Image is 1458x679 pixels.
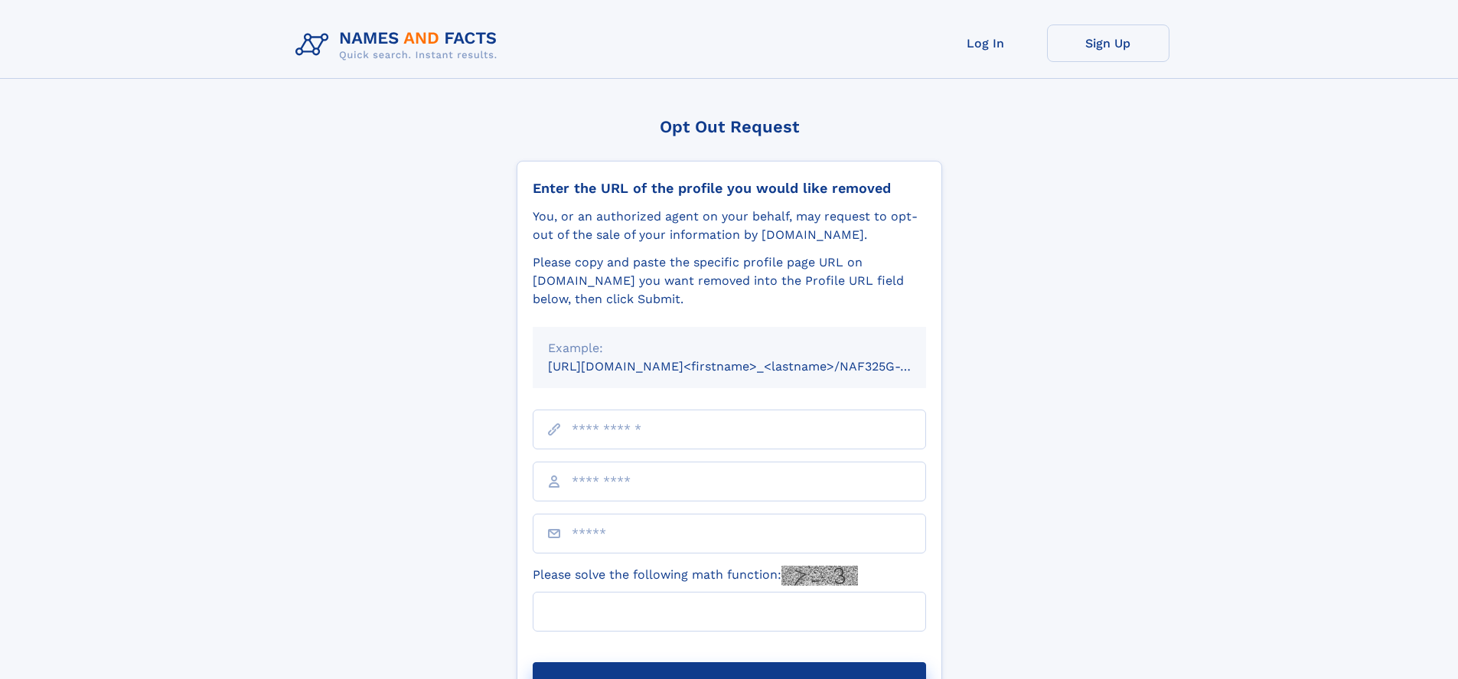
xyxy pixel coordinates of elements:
[1047,24,1169,62] a: Sign Up
[533,566,858,586] label: Please solve the following math function:
[925,24,1047,62] a: Log In
[533,180,926,197] div: Enter the URL of the profile you would like removed
[517,117,942,136] div: Opt Out Request
[289,24,510,66] img: Logo Names and Facts
[548,359,955,374] small: [URL][DOMAIN_NAME]<firstname>_<lastname>/NAF325G-xxxxxxxx
[533,253,926,308] div: Please copy and paste the specific profile page URL on [DOMAIN_NAME] you want removed into the Pr...
[533,207,926,244] div: You, or an authorized agent on your behalf, may request to opt-out of the sale of your informatio...
[548,339,911,357] div: Example:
